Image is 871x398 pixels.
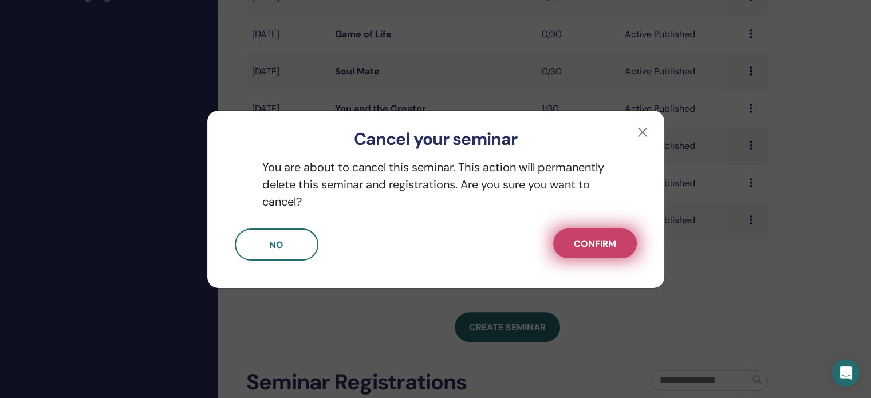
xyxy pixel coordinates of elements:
[235,159,637,210] p: You are about to cancel this seminar. This action will permanently delete this seminar and regist...
[235,228,318,261] button: No
[832,359,860,387] div: Open Intercom Messenger
[226,129,646,149] h3: Cancel your seminar
[553,228,637,258] button: Confirm
[574,238,616,250] span: Confirm
[269,239,283,251] span: No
